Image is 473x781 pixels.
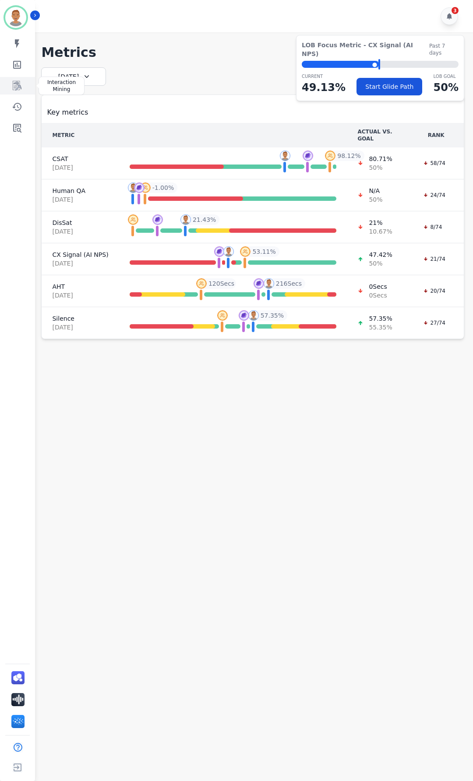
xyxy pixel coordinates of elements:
img: profile-pic [248,310,259,321]
button: Start Glide Path [357,78,422,95]
div: 20/74 [419,287,450,295]
img: profile-pic [196,278,207,289]
img: profile-pic [223,246,234,257]
span: 53.11 % [252,247,275,256]
img: profile-pic [254,278,264,289]
th: RANK [408,123,464,147]
span: 21 % [369,218,392,227]
span: Key metrics [47,107,88,118]
span: Past 7 days [429,42,459,56]
span: 0 Secs [369,291,387,300]
span: 120 Secs [208,279,234,288]
span: 80.71 % [369,154,392,163]
span: Silence [52,314,108,323]
img: profile-pic [240,246,251,257]
span: 55.35 % [369,323,392,332]
img: profile-pic [152,214,163,225]
div: 24/74 [419,191,450,200]
div: 3 [452,7,459,14]
span: DisSat [52,218,108,227]
span: [DATE] [52,227,108,236]
div: 8/74 [419,223,446,231]
img: profile-pic [140,182,151,193]
th: METRIC [42,123,119,147]
span: [DATE] [52,163,108,172]
span: 50 % [369,195,382,204]
p: CURRENT [302,73,346,80]
span: 0 Secs [369,282,387,291]
span: 50 % [369,163,392,172]
span: -1.00 % [152,183,174,192]
img: profile-pic [214,246,225,257]
span: 57.35 % [261,311,284,320]
span: [DATE] [52,323,108,332]
th: ACTUAL VS. GOAL [347,123,408,147]
span: AHT [52,282,108,291]
img: profile-pic [264,278,274,289]
h1: Metrics [41,45,464,60]
img: profile-pic [239,310,249,321]
span: 10.67 % [369,227,392,236]
img: profile-pic [180,214,191,225]
span: [DATE] [52,195,108,204]
div: [DATE] [41,67,106,86]
span: CSAT [52,154,108,163]
p: 50 % [434,80,459,95]
span: [DATE] [52,259,108,268]
span: 50 % [369,259,392,268]
img: Bordered avatar [5,7,26,28]
img: profile-pic [325,151,335,161]
span: CX Signal (AI NPS) [52,250,108,259]
span: N/A [369,186,382,195]
img: profile-pic [128,182,138,193]
p: LOB Goal [434,73,459,80]
span: LOB Focus Metric - CX Signal (AI NPS) [302,41,429,58]
span: [DATE] [52,291,108,300]
div: 27/74 [419,319,450,327]
img: profile-pic [134,182,145,193]
img: profile-pic [128,214,138,225]
img: profile-pic [280,151,290,161]
div: 58/74 [419,159,450,168]
img: profile-pic [303,151,313,161]
span: 21.43 % [193,215,216,224]
div: ⬤ [302,61,379,68]
span: 216 Secs [276,279,302,288]
div: 21/74 [419,255,450,263]
span: 57.35 % [369,314,392,323]
span: 98.12 % [337,151,360,160]
img: profile-pic [217,310,228,321]
p: 49.13 % [302,80,346,95]
span: 47.42 % [369,250,392,259]
span: Human QA [52,186,108,195]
